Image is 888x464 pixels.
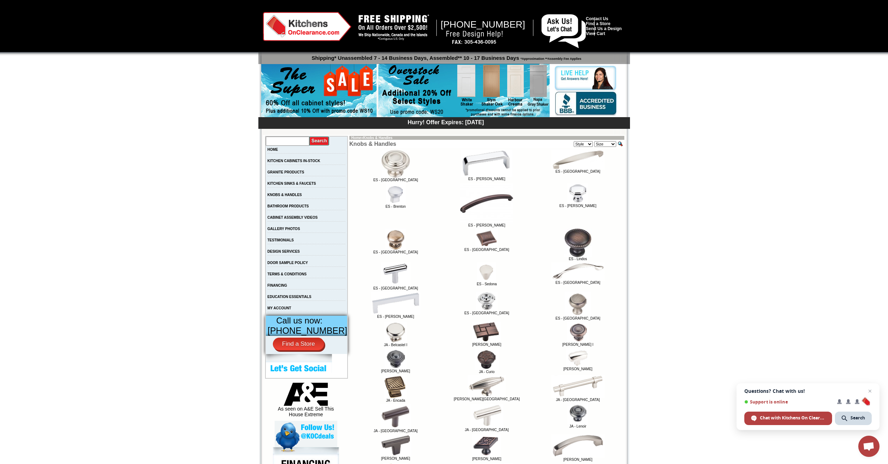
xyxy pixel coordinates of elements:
[465,425,509,432] a: JA - [GEOGRAPHIC_DATA]
[618,141,623,147] input: Quick Find
[476,292,498,311] img: ES - Syracuse
[556,313,600,320] a: ES - [GEOGRAPHIC_DATA]
[371,311,420,319] a: ES - [PERSON_NAME]
[565,292,591,316] img: ES - Westbury
[551,150,605,170] img: ES - Belfast
[386,183,406,205] img: ES - Brenton
[385,229,406,250] img: ES - Florence
[268,326,347,336] span: [PHONE_NUMBER]
[380,434,411,457] img: JA - Lexa
[384,340,407,347] a: JA - Belcastel I
[371,292,420,315] img: ES - Stanton
[470,404,503,428] img: JA - Key West
[373,283,418,290] a: ES - [GEOGRAPHIC_DATA]
[373,175,418,182] a: ES - [GEOGRAPHIC_DATA]
[835,412,872,425] span: Search
[268,216,318,219] a: CABINET ASSEMBLY VIDEOS
[468,375,506,397] img: JA - Glenmore
[268,182,316,185] a: KITCHEN SINKS & FAUCETS
[263,12,351,41] img: Kitchens on Clearance Logo
[586,21,610,26] a: Find a Store
[744,399,832,405] span: Support is online
[858,436,880,457] a: Open chat
[268,227,300,231] a: GALLERY PHOTOS
[562,339,594,346] a: [PERSON_NAME] I
[268,159,320,163] a: KITCHEN CABINETS IN-STOCK
[472,339,501,346] a: [PERSON_NAME]
[268,283,287,287] a: FINANCING
[551,454,605,462] a: [PERSON_NAME]
[563,364,592,371] a: [PERSON_NAME]
[309,136,330,146] input: Submit
[744,388,872,394] span: Questions? Chat with us!
[850,415,865,421] span: Search
[381,262,411,286] img: ES - Naples
[273,338,324,350] a: Find a Store
[475,229,498,248] img: ES - Glendale
[268,204,309,208] a: BATHROOM PRODUCTS
[384,395,407,402] a: JA - Encada
[374,426,418,433] a: JA - [GEOGRAPHIC_DATA]
[380,453,411,460] a: [PERSON_NAME]
[262,52,630,61] p: Shipping* Unassembled 7 - 14 Business Days, Assembled** 10 - 17 Business Days
[586,26,621,31] a: Send Us a Design
[384,375,407,399] img: JA - Encada
[475,367,499,374] a: JA - Curio
[385,348,407,369] img: JA - Breman II
[268,272,307,276] a: TERMS & CONDITIONS
[564,254,592,261] a: ES - Lindos
[551,395,605,402] a: JA - [GEOGRAPHIC_DATA]
[551,375,605,398] img: JA - Key Grande
[472,454,501,461] a: [PERSON_NAME]
[385,201,406,208] a: ES - Brenton
[351,136,361,140] a: Home
[460,220,513,227] a: ES - [PERSON_NAME]
[349,136,624,140] td: »
[567,421,588,428] a: JA - Lenoir
[349,140,480,148] td: Knobs & Handles
[268,170,304,174] a: GRANITE PRODUCTS
[567,183,588,204] img: ES - Drake
[384,322,407,343] img: JA - Belcastel I
[475,348,499,370] img: JA - Curio
[760,415,825,421] span: Chat with Kitchens On Clearance
[262,118,630,126] div: Hurry! Offer Expires: [DATE]
[567,404,588,424] img: JA - Lenoir
[461,150,512,177] img: ES - Asher
[586,16,608,21] a: Contact Us
[276,316,323,325] span: Call us now:
[268,261,308,265] a: DOOR SAMPLE POLICY
[551,434,605,458] img: JA - Merrick
[464,245,509,252] a: ES - [GEOGRAPHIC_DATA]
[373,247,418,254] a: ES - [GEOGRAPHIC_DATA]
[454,394,520,401] a: [PERSON_NAME][GEOGRAPHIC_DATA]
[472,322,501,343] img: JA - Breighton
[381,366,410,373] a: [PERSON_NAME]
[477,279,497,286] a: ES - Sedona
[551,262,605,281] img: ES - Somerset
[566,348,590,367] img: JA - Delgado
[461,174,512,181] a: ES - [PERSON_NAME]
[567,322,589,343] img: JA - Breman I
[380,404,411,429] img: JA - Key Largo
[560,201,596,208] a: ES - [PERSON_NAME]
[551,166,605,173] a: ES - [GEOGRAPHIC_DATA]
[363,136,393,140] a: Knobs & Handles
[586,31,605,36] a: View Cart
[268,148,278,151] a: HOME
[382,150,410,178] img: ES - Arcadia
[275,383,337,421] div: As seen on A&E Sell This House Extreme
[464,308,509,315] a: ES - [GEOGRAPHIC_DATA]
[477,262,496,282] img: ES - Sedona
[268,238,294,242] a: TESTIMONIALS
[460,183,513,223] img: ES - Calloway
[268,295,311,299] a: EDUCATION ESSENTIALS
[551,277,605,285] a: ES - [GEOGRAPHIC_DATA]
[564,229,592,257] img: ES - Lindos
[744,412,832,425] span: Chat with Kitchens On Clearance
[268,193,302,197] a: KNOBS & HANDLES
[268,250,300,253] a: DESIGN SERVICES
[472,434,501,457] img: JA - Marvella
[519,55,582,61] span: *Approximation **Assembly Fee Applies
[268,306,291,310] a: MY ACCOUNT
